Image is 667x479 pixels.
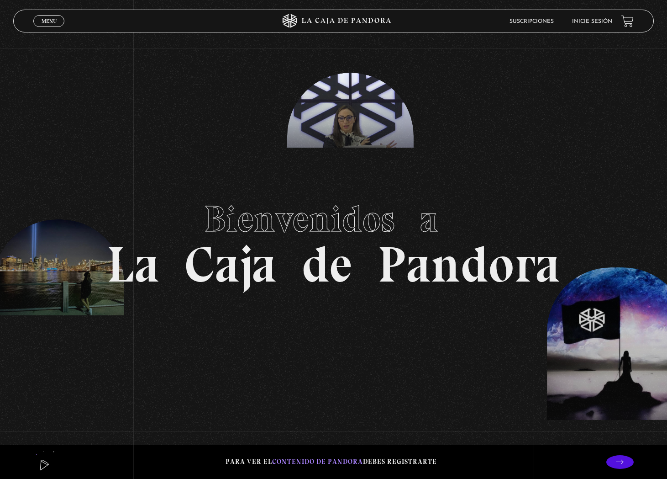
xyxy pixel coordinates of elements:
span: contenido de Pandora [272,458,363,466]
a: View your shopping cart [621,15,634,27]
a: Suscripciones [509,19,554,24]
a: Inicie sesión [572,19,612,24]
h1: La Caja de Pandora [107,189,560,290]
span: Menu [42,18,57,24]
p: Para ver el debes registrarte [226,456,437,468]
span: Bienvenidos a [204,197,463,241]
span: Cerrar [38,26,60,32]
